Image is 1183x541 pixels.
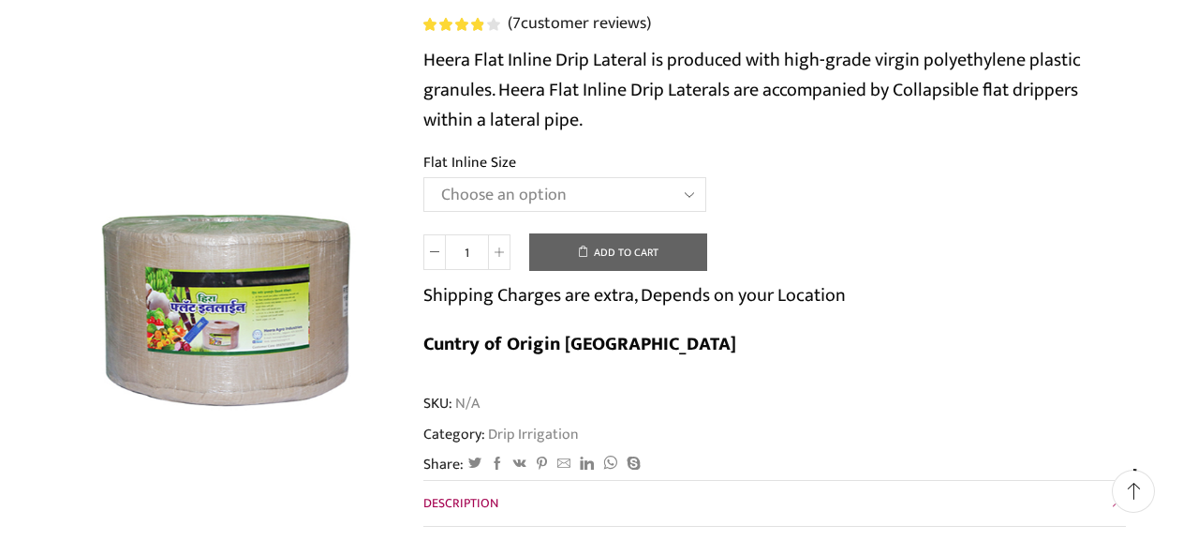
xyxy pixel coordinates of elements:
[508,12,651,37] a: (7customer reviews)
[423,152,516,173] label: Flat Inline Size
[485,422,579,446] a: Drip Irrigation
[446,234,488,270] input: Product quantity
[423,424,579,445] span: Category:
[423,328,736,360] b: Cuntry of Origin [GEOGRAPHIC_DATA]
[529,233,707,271] button: Add to cart
[423,280,846,310] p: Shipping Charges are extra, Depends on your Location
[423,18,499,31] div: Rated 4.00 out of 5
[423,454,464,475] span: Share:
[423,18,503,31] span: 7
[423,45,1126,135] p: Heera Flat Inline Drip Lateral is produced with high-grade virgin polyethylene plastic granules. ...
[423,492,498,514] span: Description
[423,18,484,31] span: Rated out of 5 based on customer ratings
[423,393,1126,414] span: SKU:
[58,141,395,478] img: Flat Inline Drip Lateral
[452,393,480,414] span: N/A
[512,9,521,38] span: 7
[423,481,1126,526] a: Description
